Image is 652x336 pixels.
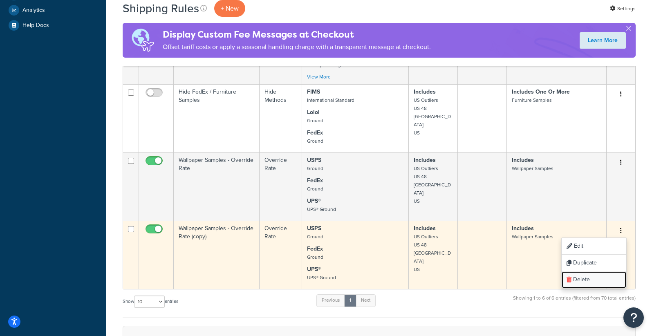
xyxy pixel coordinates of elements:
[260,221,302,289] td: Override Rate
[307,165,323,172] small: Ground
[623,307,644,328] button: Open Resource Center
[356,294,376,307] a: Next
[307,185,323,193] small: Ground
[307,128,323,137] strong: FedEx
[22,7,45,14] span: Analytics
[307,96,354,104] small: International Standard
[22,22,49,29] span: Help Docs
[163,41,431,53] p: Offset tariff costs or apply a seasonal handling charge with a transparent message at checkout.
[562,271,626,288] a: Delete
[307,233,323,240] small: Ground
[134,296,165,308] select: Showentries
[307,206,336,213] small: UPS® Ground
[512,233,553,240] small: Wallpaper Samples
[513,293,636,311] div: Showing 1 to 6 of 6 entries (filtered from 70 total entries)
[260,152,302,221] td: Override Rate
[562,255,626,271] a: Duplicate
[163,28,431,41] h4: Display Custom Fee Messages at Checkout
[512,224,534,233] strong: Includes
[307,137,323,145] small: Ground
[260,84,302,152] td: Hide Methods
[307,274,336,281] small: UPS® Ground
[123,23,163,58] img: duties-banner-06bc72dcb5fe05cb3f9472aba00be2ae8eb53ab6f0d8bb03d382ba314ac3c341.png
[6,3,100,18] a: Analytics
[123,0,199,16] h1: Shipping Rules
[414,233,451,273] small: US Outliers US 48 [GEOGRAPHIC_DATA] US
[512,156,534,164] strong: Includes
[414,224,436,233] strong: Includes
[307,156,321,164] strong: USPS
[307,108,320,116] strong: Loloi
[316,294,345,307] a: Previous
[123,296,178,308] label: Show entries
[307,253,323,261] small: Ground
[414,156,436,164] strong: Includes
[307,176,323,185] strong: FedEx
[414,96,451,137] small: US Outliers US 48 [GEOGRAPHIC_DATA] US
[307,244,323,253] strong: FedEx
[580,32,626,49] a: Learn More
[307,73,331,81] a: View More
[307,117,323,124] small: Ground
[174,84,260,152] td: Hide FedEx / Furniture Samples
[307,197,321,205] strong: UPS®
[6,18,100,33] a: Help Docs
[562,238,626,255] a: Edit
[512,165,553,172] small: Wallpaper Samples
[174,221,260,289] td: Wallpaper Samples - Override Rate (copy)
[512,96,552,104] small: Furniture Samples
[344,294,356,307] a: 1
[512,87,570,96] strong: Includes One Or More
[414,87,436,96] strong: Includes
[414,165,451,205] small: US Outliers US 48 [GEOGRAPHIC_DATA] US
[610,3,636,14] a: Settings
[307,87,320,96] strong: FIMS
[307,224,321,233] strong: USPS
[307,265,321,273] strong: UPS®
[174,152,260,221] td: Wallpaper Samples - Override Rate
